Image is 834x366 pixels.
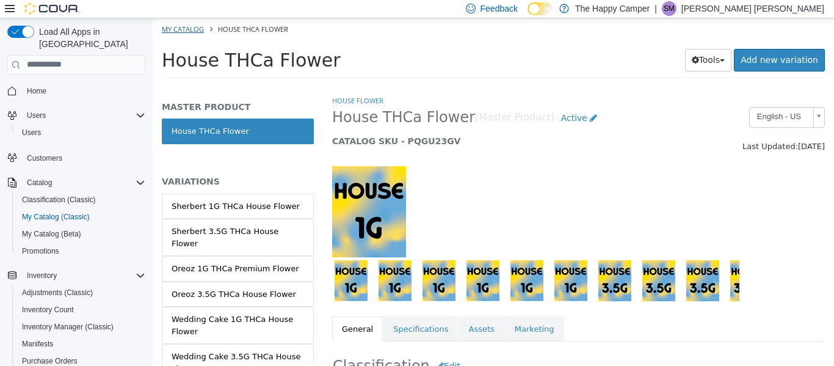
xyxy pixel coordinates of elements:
[22,108,145,123] span: Users
[22,108,51,123] button: Users
[19,244,147,257] div: Oreoz 1G THCa Premium Flower
[22,212,90,222] span: My Catalog (Classic)
[645,123,672,133] span: [DATE]
[27,178,52,188] span: Catalog
[22,268,145,283] span: Inventory
[22,305,74,315] span: Inventory Count
[17,227,145,241] span: My Catalog (Beta)
[17,192,145,207] span: Classification (Classic)
[12,335,150,353] button: Manifests
[231,298,305,324] a: Specifications
[2,107,150,124] button: Users
[12,208,150,225] button: My Catalog (Classic)
[19,295,151,319] div: Wedding Cake 1G THCa House Flower
[22,246,59,256] span: Promotions
[532,31,579,53] button: Tools
[22,128,41,137] span: Users
[22,195,96,205] span: Classification (Classic)
[2,148,150,166] button: Customers
[179,298,230,324] a: General
[179,148,253,240] img: 150
[17,227,86,241] a: My Catalog (Beta)
[12,225,150,243] button: My Catalog (Beta)
[22,175,57,190] button: Catalog
[9,83,161,94] h5: MASTER PRODUCT
[17,337,58,351] a: Manifests
[22,288,93,298] span: Adjustments (Classic)
[17,125,145,140] span: Users
[17,320,145,334] span: Inventory Manager (Classic)
[179,90,322,109] span: House THCa Flower
[681,1,824,16] p: [PERSON_NAME] [PERSON_NAME]
[22,175,145,190] span: Catalog
[17,302,145,317] span: Inventory Count
[17,285,145,300] span: Adjustments (Classic)
[581,31,672,53] a: Add new variation
[9,31,188,53] span: House THCa Flower
[22,322,114,332] span: Inventory Manager (Classic)
[575,1,650,16] p: The Happy Camper
[22,83,145,98] span: Home
[655,1,657,16] p: |
[27,153,62,163] span: Customers
[17,320,118,334] a: Inventory Manager (Classic)
[597,89,656,108] span: English - US
[12,124,150,141] button: Users
[306,298,351,324] a: Assets
[596,89,672,109] a: English - US
[17,302,79,317] a: Inventory Count
[19,182,147,194] div: Sherbert 1G THCa House Flower
[27,271,57,280] span: Inventory
[12,318,150,335] button: Inventory Manager (Classic)
[22,84,51,98] a: Home
[65,6,136,15] span: House THCa Flower
[22,356,78,366] span: Purchase Orders
[2,82,150,100] button: Home
[22,229,81,239] span: My Catalog (Beta)
[12,191,150,208] button: Classification (Classic)
[12,243,150,260] button: Promotions
[662,1,676,16] div: Sutton Mayes
[17,244,145,258] span: Promotions
[179,78,231,87] a: House Flower
[9,158,161,169] h5: VARIATIONS
[19,270,143,282] div: Oreoz 3.5G THCa House Flower
[19,207,151,231] div: Sherbert 3.5G THCa House Flower
[22,339,53,349] span: Manifests
[27,111,46,120] span: Users
[322,95,402,104] small: [Master Product]
[664,1,675,16] span: SM
[22,151,67,166] a: Customers
[12,301,150,318] button: Inventory Count
[19,332,151,356] div: Wedding Cake 3.5G THCa House Flower
[17,285,98,300] a: Adjustments (Classic)
[34,26,145,50] span: Load All Apps in [GEOGRAPHIC_DATA]
[9,100,161,126] a: House THCa Flower
[408,95,435,104] span: Active
[22,268,62,283] button: Inventory
[17,125,46,140] a: Users
[17,210,145,224] span: My Catalog (Classic)
[17,244,64,258] a: Promotions
[9,6,51,15] a: My Catalog
[24,2,79,15] img: Cova
[17,337,145,351] span: Manifests
[180,337,672,359] h2: Classification
[179,117,545,128] h5: CATALOG SKU - PQGU23GV
[12,284,150,301] button: Adjustments (Classic)
[17,210,95,224] a: My Catalog (Classic)
[590,123,645,133] span: Last Updated:
[27,86,46,96] span: Home
[352,298,412,324] a: Marketing
[277,337,314,359] button: Edit
[2,267,150,284] button: Inventory
[480,2,518,15] span: Feedback
[17,192,101,207] a: Classification (Classic)
[22,150,145,165] span: Customers
[528,2,553,15] input: Dark Mode
[2,174,150,191] button: Catalog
